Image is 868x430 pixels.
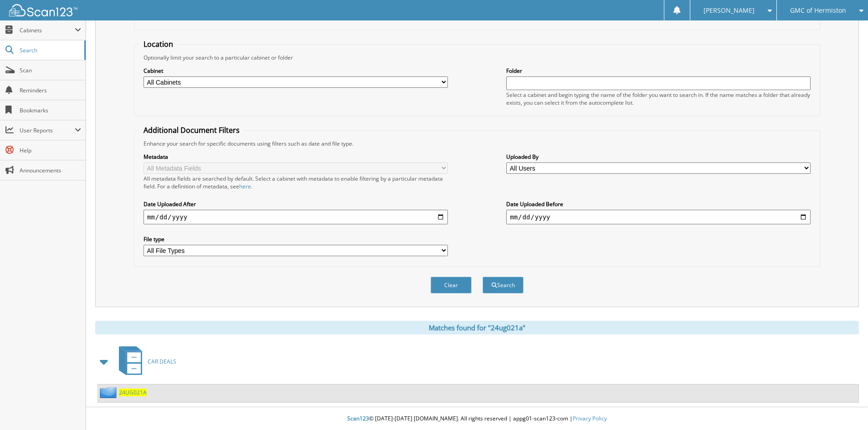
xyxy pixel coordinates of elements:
label: Uploaded By [506,153,811,161]
label: Metadata [144,153,448,161]
span: Scan123 [347,415,369,422]
a: 24UG021A [119,389,147,396]
img: scan123-logo-white.svg [9,4,77,16]
img: folder2.png [100,387,119,398]
span: User Reports [20,126,75,134]
input: start [144,210,448,224]
button: Clear [431,277,472,293]
a: CAR DEALS [113,344,176,379]
label: Folder [506,67,811,75]
label: Date Uploaded After [144,200,448,208]
span: Search [20,46,80,54]
div: Select a cabinet and begin typing the name of the folder you want to search in. If the name match... [506,91,811,106]
div: © [DATE]-[DATE] [DOMAIN_NAME]. All rights reserved | appg01-scan123-com | [86,408,868,430]
span: Announcements [20,167,81,174]
span: Reminders [20,86,81,94]
legend: Additional Document Filters [139,125,244,135]
span: [PERSON_NAME] [704,8,755,13]
div: Optionally limit your search to a particular cabinet or folder [139,54,815,61]
legend: Location [139,39,178,49]
span: Scan [20,66,81,74]
span: Cabinets [20,26,75,34]
span: Help [20,147,81,154]
span: CAR DEALS [148,358,176,365]
label: Date Uploaded Before [506,200,811,208]
span: GMC of Hermiston [790,8,846,13]
div: Matches found for "24ug021a" [95,321,859,334]
iframe: Chat Widget [822,386,868,430]
input: end [506,210,811,224]
a: Privacy Policy [573,415,607,422]
label: Cabinet [144,67,448,75]
span: Bookmarks [20,106,81,114]
a: here [239,182,251,190]
label: File type [144,235,448,243]
div: All metadata fields are searched by default. Select a cabinet with metadata to enable filtering b... [144,175,448,190]
div: Enhance your search for specific documents using filters such as date and file type. [139,140,815,147]
button: Search [483,277,524,293]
